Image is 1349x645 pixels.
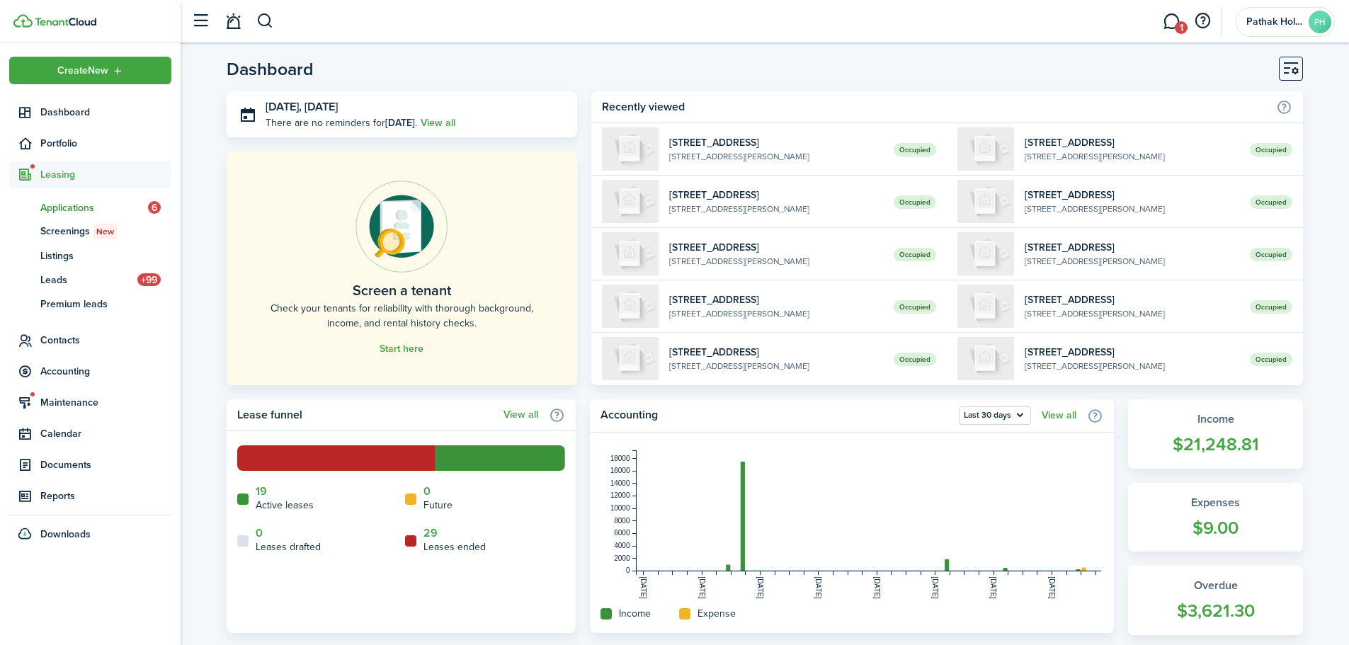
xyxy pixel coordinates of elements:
[9,219,171,244] a: ScreeningsNew
[957,180,1014,223] img: 416-A
[1250,353,1292,366] span: Occupied
[669,150,884,163] widget-list-item-description: [STREET_ADDRESS][PERSON_NAME]
[57,66,108,76] span: Create New
[187,8,214,35] button: Open sidebar
[669,345,884,360] widget-list-item-title: [STREET_ADDRESS]
[1142,577,1289,594] widget-stats-title: Overdue
[40,395,171,410] span: Maintenance
[266,98,567,116] h3: [DATE], [DATE]
[990,576,998,599] tspan: [DATE]
[610,479,630,487] tspan: 14000
[610,504,630,512] tspan: 10000
[669,307,884,320] widget-list-item-description: [STREET_ADDRESS][PERSON_NAME]
[256,9,274,33] button: Search
[40,249,171,263] span: Listings
[40,105,171,120] span: Dashboard
[873,576,881,599] tspan: [DATE]
[619,606,651,621] home-widget-title: Income
[669,292,884,307] widget-list-item-title: [STREET_ADDRESS]
[615,554,631,562] tspan: 2000
[610,467,630,474] tspan: 16000
[602,127,659,171] img: 414-A
[256,498,314,513] home-widget-title: Active leases
[894,195,936,209] span: Occupied
[602,98,1269,115] home-widget-title: Recently viewed
[423,498,452,513] home-widget-title: Future
[959,406,1031,425] button: Open menu
[602,232,659,275] img: 104-1
[669,240,884,255] widget-list-item-title: [STREET_ADDRESS]
[931,576,939,599] tspan: [DATE]
[1142,598,1289,624] widget-stats-count: $3,621.30
[227,60,314,78] header-page-title: Dashboard
[9,482,171,510] a: Reports
[1142,494,1289,511] widget-stats-title: Expenses
[40,426,171,441] span: Calendar
[1025,307,1239,320] widget-list-item-description: [STREET_ADDRESS][PERSON_NAME]
[756,576,764,599] tspan: [DATE]
[669,202,884,215] widget-list-item-description: [STREET_ADDRESS][PERSON_NAME]
[421,115,455,130] a: View all
[602,285,659,328] img: 408-B
[957,232,1014,275] img: 104-2
[220,4,246,40] a: Notifications
[40,167,171,182] span: Leasing
[1025,345,1239,360] widget-list-item-title: [STREET_ADDRESS]
[1025,360,1239,372] widget-list-item-description: [STREET_ADDRESS][PERSON_NAME]
[9,57,171,84] button: Open menu
[256,527,263,540] a: 0
[1025,202,1239,215] widget-list-item-description: [STREET_ADDRESS][PERSON_NAME]
[1246,17,1303,27] span: Pathak Holding LLC
[148,201,161,214] span: 6
[957,285,1014,328] img: 408-A
[815,576,823,599] tspan: [DATE]
[385,115,415,130] b: [DATE]
[1025,255,1239,268] widget-list-item-description: [STREET_ADDRESS][PERSON_NAME]
[258,301,545,331] home-placeholder-description: Check your tenants for reliability with thorough background, income, and rental history checks.
[894,353,936,366] span: Occupied
[1142,411,1289,428] widget-stats-title: Income
[9,292,171,316] a: Premium leads
[40,364,171,379] span: Accounting
[503,409,538,421] a: View all
[1279,57,1303,81] button: Customise
[1128,483,1303,552] a: Expenses$9.00
[894,300,936,314] span: Occupied
[9,268,171,292] a: Leads+99
[1025,135,1239,150] widget-list-item-title: [STREET_ADDRESS]
[669,360,884,372] widget-list-item-description: [STREET_ADDRESS][PERSON_NAME]
[40,273,137,287] span: Leads
[1250,248,1292,261] span: Occupied
[137,273,161,286] span: +99
[35,18,96,26] img: TenantCloud
[423,527,438,540] a: 29
[669,135,884,150] widget-list-item-title: [STREET_ADDRESS]
[355,181,448,273] img: Online payments
[894,248,936,261] span: Occupied
[40,527,91,542] span: Downloads
[615,529,631,537] tspan: 6000
[40,333,171,348] span: Contacts
[615,517,631,525] tspan: 8000
[640,576,648,599] tspan: [DATE]
[40,200,148,215] span: Applications
[1309,11,1331,33] avatar-text: PH
[1142,515,1289,542] widget-stats-count: $9.00
[610,491,630,499] tspan: 12000
[423,540,486,554] home-widget-title: Leases ended
[1128,566,1303,635] a: Overdue$3,621.30
[40,297,171,312] span: Premium leads
[9,244,171,268] a: Listings
[40,489,171,503] span: Reports
[353,280,451,301] home-placeholder-title: Screen a tenant
[669,188,884,202] widget-list-item-title: [STREET_ADDRESS]
[602,337,659,380] img: 416-B
[9,98,171,126] a: Dashboard
[1190,9,1214,33] button: Open resource center
[669,255,884,268] widget-list-item-description: [STREET_ADDRESS][PERSON_NAME]
[9,195,171,219] a: Applications6
[1158,4,1185,40] a: Messaging
[40,457,171,472] span: Documents
[1250,300,1292,314] span: Occupied
[13,14,33,28] img: TenantCloud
